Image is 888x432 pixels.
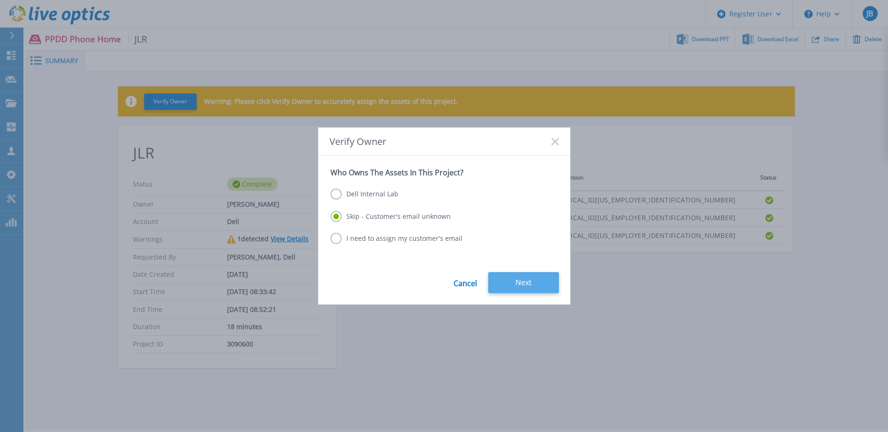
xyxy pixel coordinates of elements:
[330,168,558,177] p: Who Owns The Assets In This Project?
[330,211,451,222] label: Skip - Customer's email unknown
[454,272,477,293] a: Cancel
[330,136,386,147] span: Verify Owner
[488,272,559,293] button: Next
[330,233,462,244] label: I need to assign my customer's email
[330,188,398,200] label: Dell Internal Lab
